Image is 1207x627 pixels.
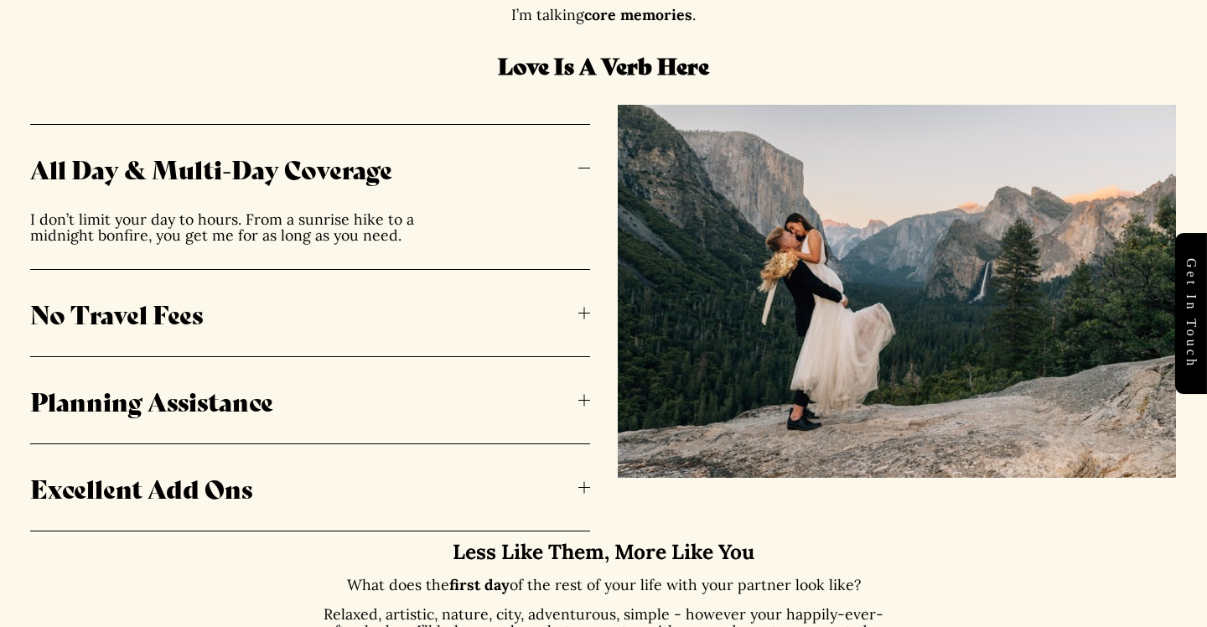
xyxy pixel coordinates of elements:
a: Get in touch [1175,233,1207,394]
strong: Love Is A Verb Here [498,49,709,80]
button: Planning Assistance [30,357,590,443]
strong: core memories [584,5,692,24]
p: I don’t limit your day to hours. From a sunrise hike to a midnight bonfire, you get me for as lon... [30,211,422,244]
strong: Less Like Them, More Like You [453,538,754,565]
button: No Travel Fees [30,270,590,356]
p: What does the of the rest of your life with your partner look like? [324,577,883,593]
span: Excellent Add Ons [30,469,578,505]
div: All Day & Multi-Day Coverage [30,211,590,269]
span: Planning Assistance [30,382,578,418]
span: No Travel Fees [30,295,578,331]
p: I’m talking . [275,7,933,23]
span: All Day & Multi-Day Coverage [30,150,578,186]
strong: first day [449,575,510,594]
button: Excellent Add Ons [30,444,590,531]
button: All Day & Multi-Day Coverage [30,125,590,211]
